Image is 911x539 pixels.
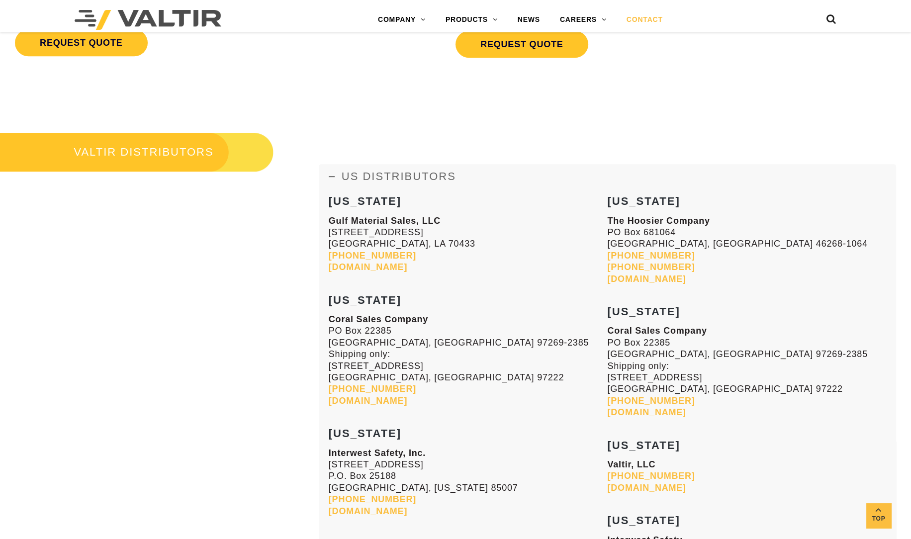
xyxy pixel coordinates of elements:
span: US DISTRIBUTORS [342,170,456,182]
a: REQUEST QUOTE [455,31,588,58]
strong: [US_STATE] [607,305,680,318]
a: [PHONE_NUMBER] [607,251,695,261]
a: [PHONE_NUMBER] [607,396,695,406]
strong: Coral Sales Company [329,314,428,324]
a: [PHONE_NUMBER] [607,471,695,481]
p: [STREET_ADDRESS] P.O. Box 25188 [GEOGRAPHIC_DATA], [US_STATE] 85007 [329,448,608,517]
strong: [US_STATE] [607,439,680,451]
p: [STREET_ADDRESS] [GEOGRAPHIC_DATA], LA 70433 [329,215,608,273]
span: Top [866,513,891,525]
a: [DOMAIN_NAME] [607,274,686,284]
a: [PHONE_NUMBER] [329,251,416,261]
strong: [US_STATE] [607,195,680,207]
strong: Gulf Material Sales, LLC [329,216,441,226]
a: [DOMAIN_NAME] [607,407,686,417]
a: NEWS [508,10,550,30]
a: [DOMAIN_NAME] [607,483,686,493]
strong: [US_STATE] [329,294,401,306]
strong: [US_STATE] [329,195,401,207]
a: PRODUCTS [436,10,508,30]
p: PO Box 22385 [GEOGRAPHIC_DATA], [GEOGRAPHIC_DATA] 97269-2385 Shipping only: [STREET_ADDRESS] [GEO... [329,314,608,407]
a: US DISTRIBUTORS [319,164,896,189]
strong: Interwest Safety, Inc. [329,448,426,458]
img: Valtir [75,10,221,30]
p: PO Box 22385 [GEOGRAPHIC_DATA], [GEOGRAPHIC_DATA] 97269-2385 Shipping only: [STREET_ADDRESS] [GEO... [607,325,886,418]
strong: The Hoosier Company [607,216,710,226]
a: [DOMAIN_NAME] [329,396,407,406]
strong: [US_STATE] [607,514,680,527]
strong: Valtir, LLC [607,459,655,469]
a: CAREERS [550,10,617,30]
a: CONTACT [617,10,673,30]
a: [DOMAIN_NAME] [329,262,407,272]
a: COMPANY [368,10,436,30]
a: REQUEST QUOTE [15,29,147,56]
a: Top [866,503,891,528]
strong: [US_STATE] [329,427,401,440]
strong: Coral Sales Company [607,326,707,336]
a: [DOMAIN_NAME] [329,506,407,516]
a: [PHONE_NUMBER] [329,494,416,504]
a: [PHONE_NUMBER] [329,384,416,394]
a: [PHONE_NUMBER] [607,262,695,272]
p: PO Box 681064 [GEOGRAPHIC_DATA], [GEOGRAPHIC_DATA] 46268-1064 [607,215,886,285]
